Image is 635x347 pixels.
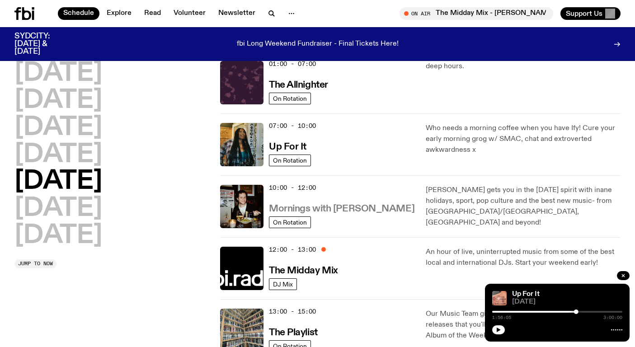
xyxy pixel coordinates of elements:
span: DJ Mix [273,281,293,288]
p: An hour of live, uninterrupted music from some of the best local and international DJs. Start you... [426,247,621,268]
img: Sam blankly stares at the camera, brightly lit by a camera flash wearing a hat collared shirt and... [220,185,263,228]
a: The Playlist [269,326,318,338]
button: [DATE] [14,88,102,113]
h3: The Allnighter [269,80,328,90]
span: 10:00 - 12:00 [269,183,316,192]
h3: The Playlist [269,328,318,338]
a: On Rotation [269,93,311,104]
button: [DATE] [14,61,102,86]
button: [DATE] [14,196,102,221]
h3: SYDCITY: [DATE] & [DATE] [14,33,72,56]
span: [DATE] [512,299,622,305]
a: Up For It [269,141,306,152]
h3: Mornings with [PERSON_NAME] [269,204,414,214]
span: On Rotation [273,157,307,164]
a: The Midday Mix [269,264,338,276]
a: Explore [101,7,137,20]
p: [PERSON_NAME] gets you in the [DATE] spirit with inane holidays, sport, pop culture and the best ... [426,185,621,228]
a: Read [139,7,166,20]
span: 12:00 - 13:00 [269,245,316,254]
a: Newsletter [213,7,261,20]
span: 3:00:00 [603,315,622,320]
span: 13:00 - 15:00 [269,307,316,316]
a: On Rotation [269,155,311,166]
a: Volunteer [168,7,211,20]
p: Who needs a morning coffee when you have Ify! Cure your early morning grog w/ SMAC, chat and extr... [426,123,621,155]
p: fbi Long Weekend Fundraiser - Final Tickets Here! [237,40,399,48]
span: 1:56:05 [492,315,511,320]
a: DJ Mix [269,278,297,290]
span: Jump to now [18,261,53,266]
a: Schedule [58,7,99,20]
h3: Up For It [269,142,306,152]
button: [DATE] [14,169,102,194]
button: [DATE] [14,115,102,141]
a: On Rotation [269,216,311,228]
span: Support Us [566,9,602,18]
button: [DATE] [14,223,102,249]
button: Jump to now [14,259,56,268]
h3: The Midday Mix [269,266,338,276]
button: [DATE] [14,142,102,168]
button: On AirThe Midday Mix - [PERSON_NAME] & [PERSON_NAME] [400,7,553,20]
a: The Allnighter [269,79,328,90]
a: Up For It [512,291,540,298]
span: On Rotation [273,95,307,102]
img: Ify - a Brown Skin girl with black braided twists, looking up to the side with her tongue stickin... [220,123,263,166]
a: Mornings with [PERSON_NAME] [269,202,414,214]
p: Our Music Team gives you a first listen to all the best new releases that you'll be hearing on fb... [426,309,621,341]
span: 07:00 - 10:00 [269,122,316,130]
span: 01:00 - 07:00 [269,60,316,68]
p: deep hours. [426,61,621,72]
span: On Rotation [273,219,307,226]
button: Support Us [560,7,621,20]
